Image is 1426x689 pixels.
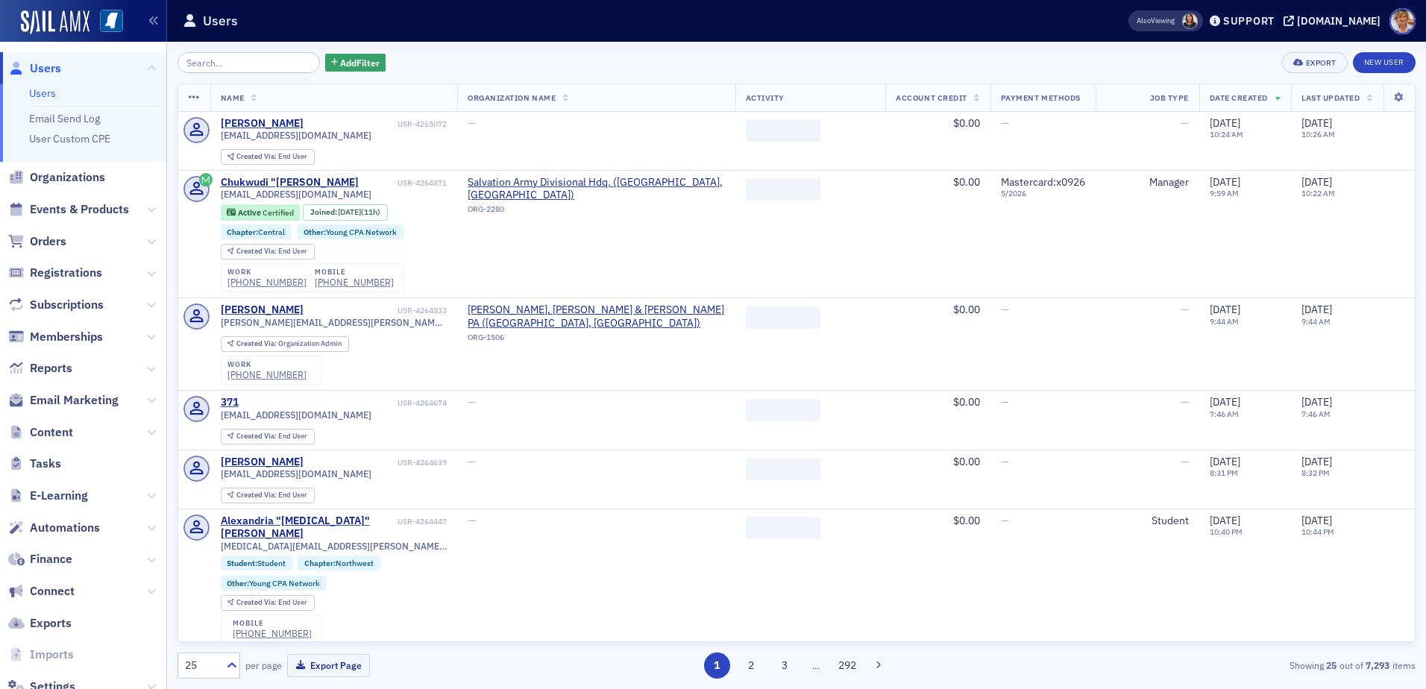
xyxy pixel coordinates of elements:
[1106,515,1189,528] div: Student
[227,227,258,237] span: Chapter :
[1301,395,1332,409] span: [DATE]
[325,54,386,72] button: AddFilter
[221,556,293,570] div: Student:
[303,204,388,221] div: Joined: 2025-09-15 00:00:00
[30,169,105,186] span: Organizations
[30,233,66,250] span: Orders
[8,233,66,250] a: Orders
[221,409,371,421] span: [EMAIL_ADDRESS][DOMAIN_NAME]
[221,176,359,189] div: Chukwudi "[PERSON_NAME]
[263,207,294,218] span: Certified
[227,207,293,217] a: Active Certified
[233,628,312,639] a: [PHONE_NUMBER]
[304,558,336,568] span: Chapter :
[227,559,286,568] a: Student:Student
[227,578,249,588] span: Other :
[30,520,100,536] span: Automations
[1301,175,1332,189] span: [DATE]
[8,329,103,345] a: Memberships
[1210,468,1238,478] time: 8:31 PM
[8,488,88,504] a: E-Learning
[468,303,725,330] span: Matthews, Cutrer & Lindsay PA (Ridgeland, MS)
[227,369,307,380] div: [PHONE_NUMBER]
[746,399,820,421] span: ‌
[1181,303,1189,316] span: —
[468,514,476,527] span: —
[398,517,447,526] div: USR-4264447
[236,340,342,348] div: Organization Admin
[805,658,826,672] span: …
[746,178,820,201] span: ‌
[1389,8,1416,34] span: Profile
[306,458,447,468] div: USR-4264639
[1301,316,1331,327] time: 9:44 AM
[1301,116,1332,130] span: [DATE]
[185,658,218,673] div: 25
[29,132,110,145] a: User Custom CPE
[221,189,371,200] span: [EMAIL_ADDRESS][DOMAIN_NAME]
[8,520,100,536] a: Automations
[8,646,74,663] a: Imports
[30,488,88,504] span: E-Learning
[746,458,820,480] span: ‌
[221,317,447,328] span: [PERSON_NAME][EMAIL_ADDRESS][PERSON_NAME][DOMAIN_NAME]
[468,116,476,130] span: —
[221,303,304,317] a: [PERSON_NAME]
[29,86,56,100] a: Users
[241,398,447,408] div: USR-4264674
[1284,16,1386,26] button: [DOMAIN_NAME]
[8,169,105,186] a: Organizations
[953,303,980,316] span: $0.00
[1182,13,1198,29] span: Noma Burge
[1363,658,1392,672] strong: 7,293
[738,652,764,679] button: 2
[29,112,100,125] a: Email Send Log
[30,424,73,441] span: Content
[236,248,307,256] div: End User
[221,541,447,552] span: [MEDICAL_DATA][EMAIL_ADDRESS][PERSON_NAME][DOMAIN_NAME]
[21,10,89,34] img: SailAMX
[227,558,257,568] span: Student :
[1210,175,1240,189] span: [DATE]
[1181,116,1189,130] span: —
[772,652,798,679] button: 3
[30,646,74,663] span: Imports
[835,652,861,679] button: 292
[30,456,61,472] span: Tasks
[221,396,239,409] a: 371
[227,277,307,288] a: [PHONE_NUMBER]
[221,456,304,469] a: [PERSON_NAME]
[221,515,395,541] a: Alexandria "[MEDICAL_DATA]" [PERSON_NAME]
[315,277,394,288] a: [PHONE_NUMBER]
[1301,188,1335,198] time: 10:22 AM
[1001,455,1009,468] span: —
[221,488,315,503] div: Created Via: End User
[287,654,370,677] button: Export Page
[30,329,103,345] span: Memberships
[1001,116,1009,130] span: —
[100,10,123,33] img: SailAMX
[30,297,104,313] span: Subscriptions
[221,117,304,130] a: [PERSON_NAME]
[1282,52,1347,73] button: Export
[8,456,61,472] a: Tasks
[221,576,327,591] div: Other:
[1210,455,1240,468] span: [DATE]
[953,116,980,130] span: $0.00
[221,244,315,259] div: Created Via: End User
[245,658,282,672] label: per page
[1001,189,1085,198] span: 5 / 2026
[1297,14,1381,28] div: [DOMAIN_NAME]
[236,490,278,500] span: Created Via :
[746,92,785,103] span: Activity
[1137,16,1151,25] div: Also
[30,265,102,281] span: Registrations
[227,268,307,277] div: work
[1301,455,1332,468] span: [DATE]
[236,339,278,348] span: Created Via :
[8,615,72,632] a: Exports
[1181,455,1189,468] span: —
[896,92,967,103] span: Account Credit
